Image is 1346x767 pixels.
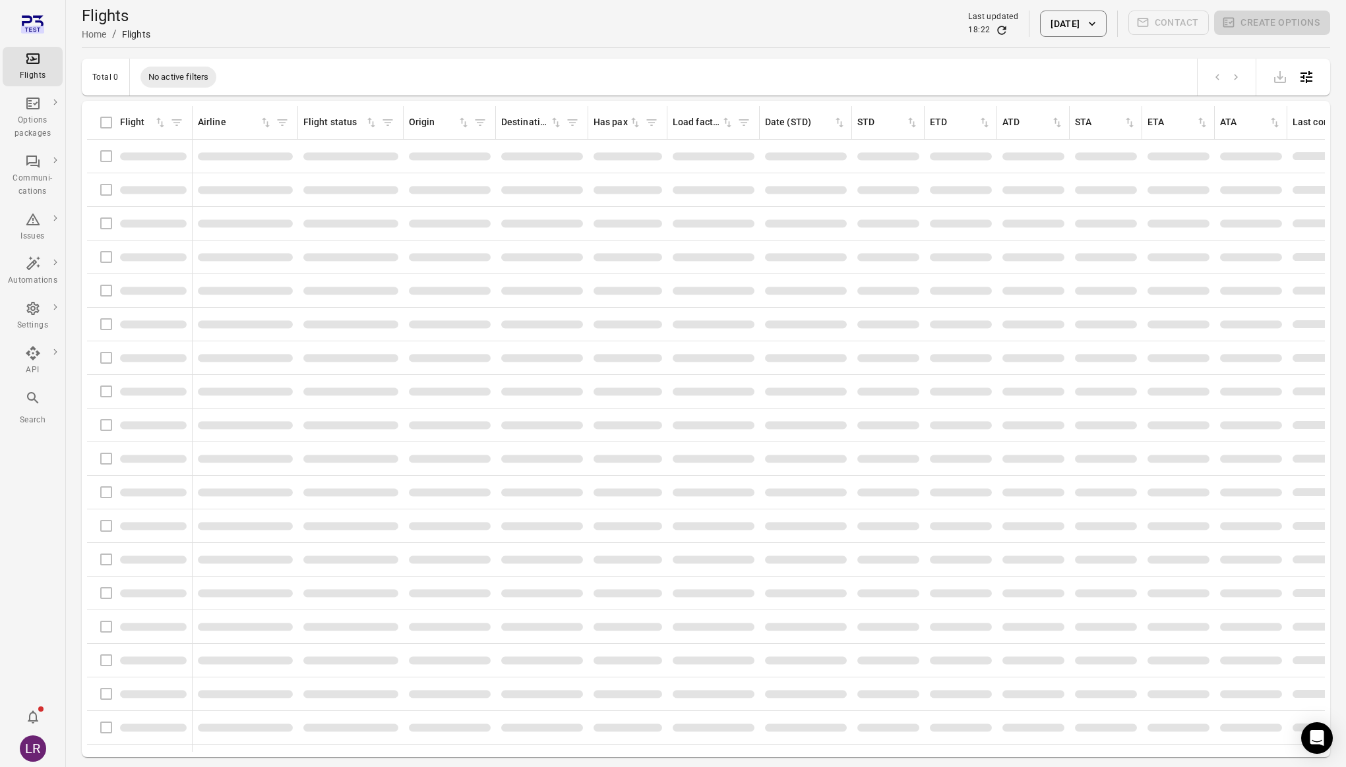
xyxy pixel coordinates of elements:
[20,704,46,730] button: Notifications
[167,113,187,132] span: Filter by flight
[8,69,57,82] div: Flights
[8,114,57,140] div: Options packages
[8,414,57,427] div: Search
[470,113,490,132] span: Filter by origin
[120,115,167,130] div: Sort by flight in ascending order
[3,386,63,430] button: Search
[122,28,150,41] div: Flights
[272,113,292,132] span: Filter by airline
[8,274,57,287] div: Automations
[501,115,563,130] div: Sort by destination in ascending order
[3,341,63,381] a: API
[594,115,642,130] div: Sort by has pax in ascending order
[198,115,272,130] div: Sort by airline in ascending order
[1214,11,1330,37] span: Please make a selection to create an option package
[3,252,63,291] a: Automations
[82,26,150,42] nav: Breadcrumbs
[8,172,57,198] div: Communi-cations
[1128,11,1209,37] span: Please make a selection to create communications
[1267,70,1293,82] span: Please make a selection to export
[8,319,57,332] div: Settings
[673,115,734,130] div: Sort by load factor in ascending order
[3,297,63,336] a: Settings
[140,71,217,84] span: No active filters
[1002,115,1064,130] div: Sort by ATD in ascending order
[1293,64,1320,90] button: Open table configuration
[765,115,846,130] div: Sort by date (STD) in ascending order
[563,113,582,132] span: Filter by destination
[930,115,991,130] div: Sort by ETD in ascending order
[303,115,378,130] div: Sort by flight status in ascending order
[968,11,1018,24] div: Last updated
[1208,69,1245,86] nav: pagination navigation
[3,150,63,202] a: Communi-cations
[15,730,51,767] button: Laufey Rut
[8,364,57,377] div: API
[92,72,119,82] div: Total 0
[112,26,117,42] li: /
[995,24,1008,37] button: Refresh data
[3,208,63,247] a: Issues
[20,735,46,762] div: LR
[3,92,63,144] a: Options packages
[82,29,107,40] a: Home
[1040,11,1106,37] button: [DATE]
[3,47,63,86] a: Flights
[82,5,150,26] h1: Flights
[968,24,990,37] div: 18:22
[734,113,754,132] span: Filter by load factor
[8,230,57,243] div: Issues
[409,115,470,130] div: Sort by origin in ascending order
[1301,722,1333,754] div: Open Intercom Messenger
[857,115,919,130] div: Sort by STD in ascending order
[642,113,661,132] span: Filter by has pax
[1147,115,1209,130] div: Sort by ETA in ascending order
[1220,115,1281,130] div: Sort by ATA in ascending order
[378,113,398,132] span: Filter by flight status
[1075,115,1136,130] div: Sort by STA in ascending order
